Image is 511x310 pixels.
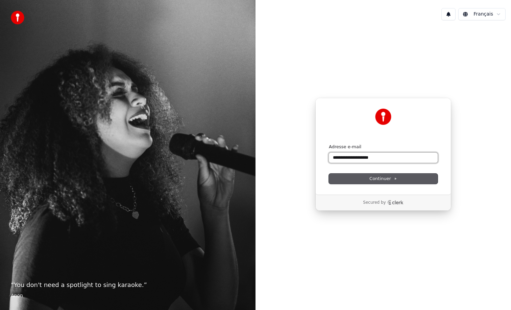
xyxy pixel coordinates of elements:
[329,144,361,150] label: Adresse e-mail
[369,176,397,182] span: Continuer
[11,11,24,24] img: youka
[375,109,391,125] img: Youka
[11,280,245,290] p: “ You don't need a spotlight to sing karaoke. ”
[11,292,245,299] footer: Anon
[329,174,438,184] button: Continuer
[387,200,404,205] a: Clerk logo
[363,200,386,205] p: Secured by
